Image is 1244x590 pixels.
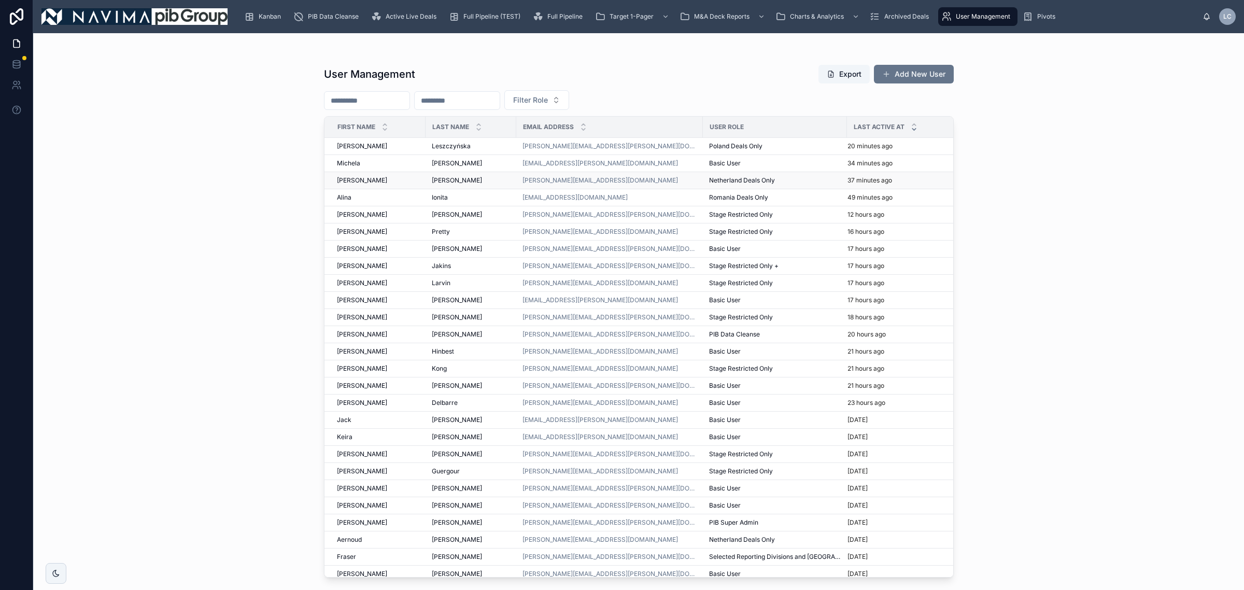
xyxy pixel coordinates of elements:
[847,176,946,185] a: 37 minutes ago
[432,467,460,475] span: Guergour
[694,12,750,21] span: M&A Deck Reports
[709,399,841,407] a: Basic User
[432,159,482,167] span: [PERSON_NAME]
[709,330,841,339] a: PIB Data Cleanse
[432,501,510,510] a: [PERSON_NAME]
[847,210,946,219] a: 12 hours ago
[432,518,482,527] span: [PERSON_NAME]
[847,536,946,544] a: [DATE]
[709,159,841,167] a: Basic User
[432,570,510,578] a: [PERSON_NAME]
[337,416,351,424] span: Jack
[522,518,697,527] a: [PERSON_NAME][EMAIL_ADDRESS][PERSON_NAME][DOMAIN_NAME]
[874,65,954,83] a: Add New User
[337,518,419,527] a: [PERSON_NAME]
[522,193,628,202] a: [EMAIL_ADDRESS][DOMAIN_NAME]
[337,176,387,185] span: [PERSON_NAME]
[790,12,844,21] span: Charts & Analytics
[446,7,528,26] a: Full Pipeline (TEST)
[709,210,841,219] a: Stage Restricted Only
[522,347,678,356] a: [PERSON_NAME][EMAIL_ADDRESS][DOMAIN_NAME]
[337,501,419,510] a: [PERSON_NAME]
[432,570,482,578] span: [PERSON_NAME]
[847,553,868,561] p: [DATE]
[432,142,471,150] span: Leszczyńska
[522,433,697,441] a: [EMAIL_ADDRESS][PERSON_NAME][DOMAIN_NAME]
[432,296,510,304] a: [PERSON_NAME]
[337,450,419,458] a: [PERSON_NAME]
[709,399,741,407] span: Basic User
[884,12,929,21] span: Archived Deals
[522,245,697,253] a: [PERSON_NAME][EMAIL_ADDRESS][PERSON_NAME][DOMAIN_NAME]
[709,279,841,287] a: Stage Restricted Only
[1223,12,1232,21] span: LC
[847,518,868,527] p: [DATE]
[432,450,510,458] a: [PERSON_NAME]
[522,347,697,356] a: [PERSON_NAME][EMAIL_ADDRESS][DOMAIN_NAME]
[847,279,884,287] p: 17 hours ago
[847,262,946,270] a: 17 hours ago
[1037,12,1055,21] span: Pivots
[847,210,884,219] p: 12 hours ago
[709,536,775,544] span: Netherland Deals Only
[337,433,352,441] span: Keira
[432,330,482,339] span: [PERSON_NAME]
[709,518,841,527] a: PIB Super Admin
[847,279,946,287] a: 17 hours ago
[709,450,773,458] span: Stage Restricted Only
[847,296,884,304] p: 17 hours ago
[432,210,510,219] a: [PERSON_NAME]
[710,123,744,131] span: User Role
[847,228,946,236] a: 16 hours ago
[337,382,387,390] span: [PERSON_NAME]
[522,313,697,321] a: [PERSON_NAME][EMAIL_ADDRESS][PERSON_NAME][DOMAIN_NAME]
[709,262,841,270] a: Stage Restricted Only +
[236,5,1203,28] div: scrollable content
[847,262,884,270] p: 17 hours ago
[432,450,482,458] span: [PERSON_NAME]
[522,176,678,185] a: [PERSON_NAME][EMAIL_ADDRESS][DOMAIN_NAME]
[337,123,375,131] span: First name
[432,467,510,475] a: Guergour
[847,399,946,407] a: 23 hours ago
[523,123,574,131] span: Email Address
[337,296,387,304] span: [PERSON_NAME]
[337,399,387,407] span: [PERSON_NAME]
[847,228,884,236] p: 16 hours ago
[432,123,469,131] span: Last name
[522,262,697,270] a: [PERSON_NAME][EMAIL_ADDRESS][PERSON_NAME][DOMAIN_NAME]
[337,210,387,219] span: [PERSON_NAME]
[337,518,387,527] span: [PERSON_NAME]
[432,159,510,167] a: [PERSON_NAME]
[709,262,779,270] span: Stage Restricted Only +
[847,330,946,339] a: 20 hours ago
[847,176,892,185] p: 37 minutes ago
[709,176,775,185] span: Netherland Deals Only
[337,176,419,185] a: [PERSON_NAME]
[847,313,884,321] p: 18 hours ago
[337,570,387,578] span: [PERSON_NAME]
[522,296,697,304] a: [EMAIL_ADDRESS][PERSON_NAME][DOMAIN_NAME]
[709,159,741,167] span: Basic User
[709,484,741,493] span: Basic User
[847,245,946,253] a: 17 hours ago
[847,467,946,475] a: [DATE]
[709,484,841,493] a: Basic User
[847,296,946,304] a: 17 hours ago
[709,296,741,304] span: Basic User
[522,364,678,373] a: [PERSON_NAME][EMAIL_ADDRESS][DOMAIN_NAME]
[337,279,387,287] span: [PERSON_NAME]
[432,176,482,185] span: [PERSON_NAME]
[432,484,510,493] a: [PERSON_NAME]
[847,193,946,202] a: 49 minutes ago
[432,553,482,561] span: [PERSON_NAME]
[522,364,697,373] a: [PERSON_NAME][EMAIL_ADDRESS][DOMAIN_NAME]
[432,364,510,373] a: Kong
[522,433,678,441] a: [EMAIL_ADDRESS][PERSON_NAME][DOMAIN_NAME]
[432,330,510,339] a: [PERSON_NAME]
[337,313,387,321] span: [PERSON_NAME]
[337,228,419,236] a: [PERSON_NAME]
[432,399,510,407] a: Delbarre
[709,467,841,475] a: Stage Restricted Only
[847,364,946,373] a: 21 hours ago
